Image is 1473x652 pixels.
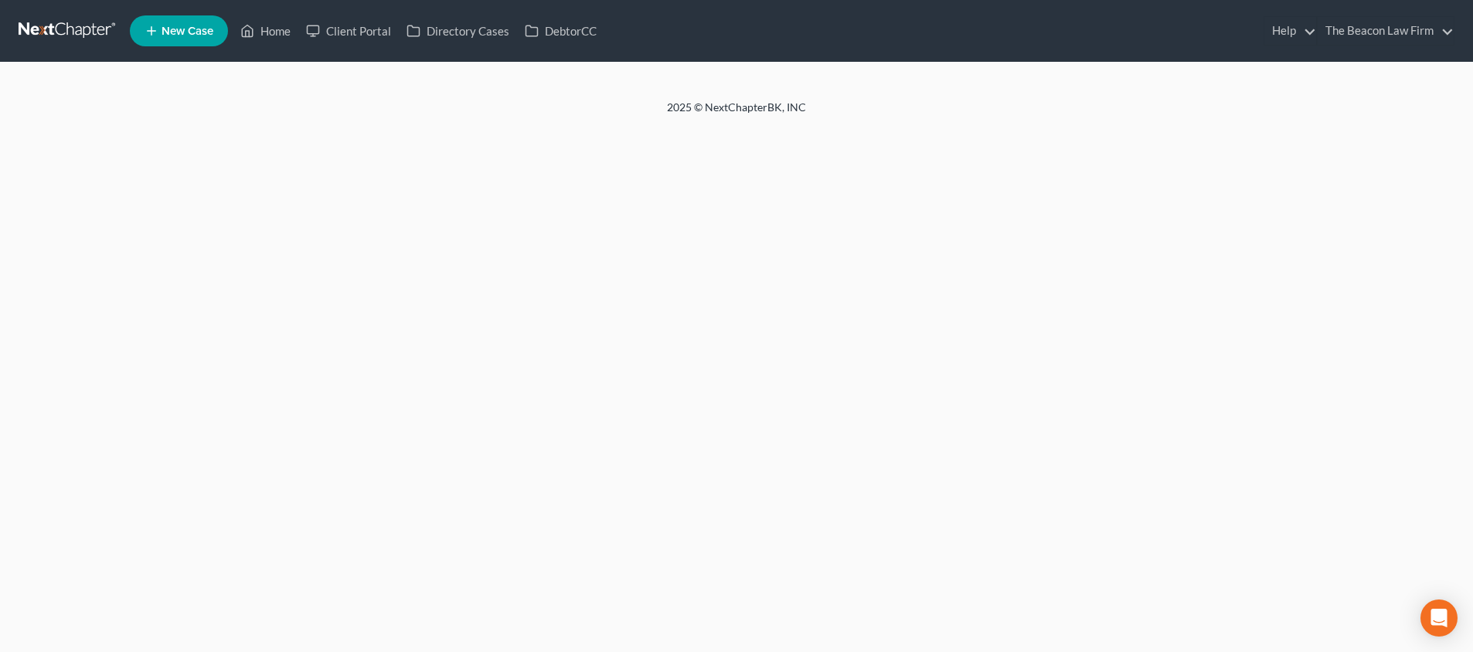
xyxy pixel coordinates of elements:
a: Client Portal [298,17,399,45]
a: The Beacon Law Firm [1318,17,1454,45]
a: DebtorCC [517,17,604,45]
a: Home [233,17,298,45]
div: 2025 © NextChapterBK, INC [296,100,1177,127]
div: Open Intercom Messenger [1420,599,1458,637]
new-legal-case-button: New Case [130,15,228,46]
a: Directory Cases [399,17,517,45]
a: Help [1264,17,1316,45]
